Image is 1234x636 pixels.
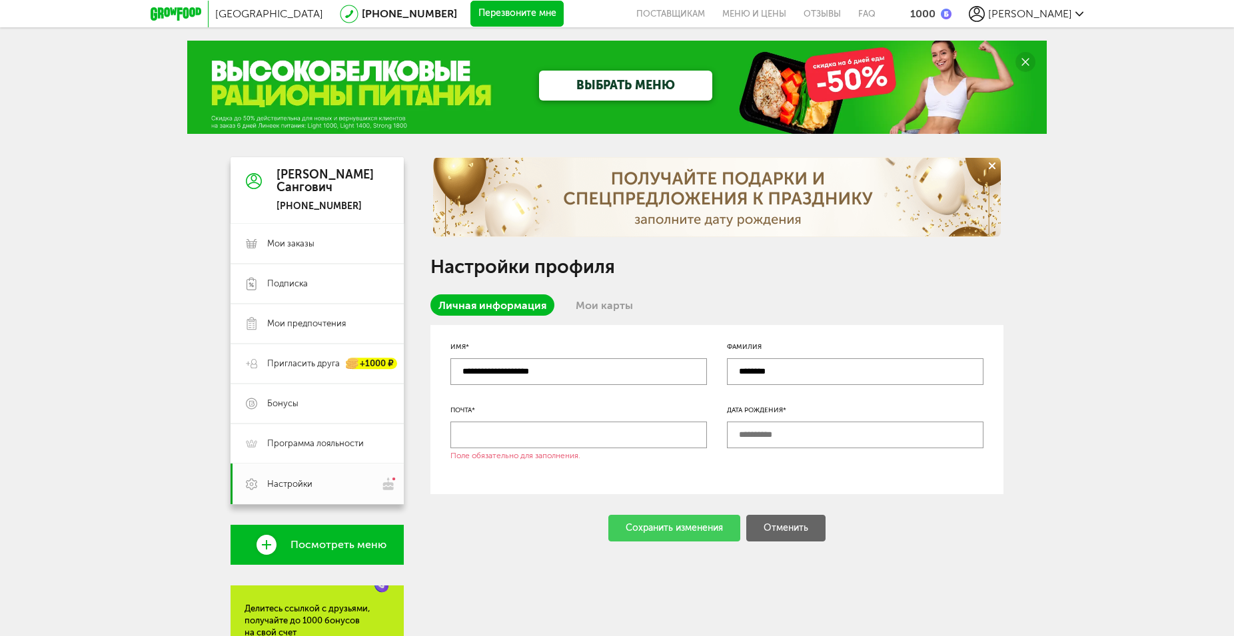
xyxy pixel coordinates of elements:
a: Посмотреть меню [231,525,404,565]
a: Мои предпочтения [231,304,404,344]
div: +1000 ₽ [346,358,397,370]
a: Личная информация [430,294,554,316]
div: [PERSON_NAME] Сангович [277,168,374,195]
a: Настройки [231,464,404,504]
h1: Настройки профиля [430,258,1003,276]
div: [PHONE_NUMBER] [277,200,374,212]
a: Мои карты [568,294,641,316]
a: Бонусы [231,384,404,424]
span: Настройки [267,478,312,490]
a: [PHONE_NUMBER] [362,7,457,20]
div: 1000 [910,7,935,20]
span: Мои заказы [267,238,314,250]
a: Подписка [231,264,404,304]
div: Фамилия [727,342,983,352]
a: ВЫБРАТЬ МЕНЮ [539,71,712,101]
span: Подписка [267,278,308,290]
div: Дата рождения* [727,405,983,416]
div: Почта* [450,405,707,416]
a: Мои заказы [231,224,404,264]
span: Мои предпочтения [267,318,346,330]
a: Пригласить друга +1000 ₽ [231,344,404,384]
div: Поле обязательно для заполнения. [450,451,580,460]
img: bonus_b.cdccf46.png [941,9,951,19]
span: [PERSON_NAME] [988,7,1072,20]
span: [GEOGRAPHIC_DATA] [215,7,323,20]
button: Перезвоните мне [470,1,564,27]
span: Бонусы [267,398,299,410]
span: Программа лояльности [267,438,364,450]
span: Пригласить друга [267,358,340,370]
span: Посмотреть меню [291,539,386,551]
a: Программа лояльности [231,424,404,464]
